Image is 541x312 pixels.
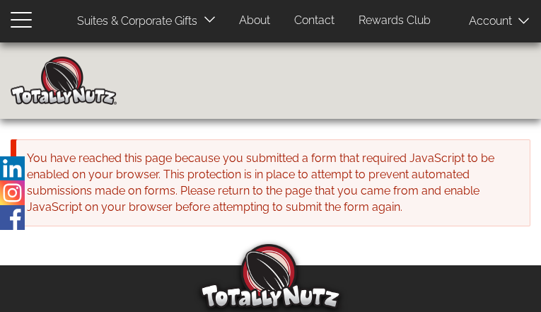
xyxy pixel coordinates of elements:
a: Contact [284,7,345,35]
div: You have reached this page because you submitted a form that required JavaScript to be enabled on... [16,139,530,226]
img: Home [11,57,117,105]
a: About [228,7,281,35]
img: Totally Nutz Logo [200,244,342,308]
a: Rewards Club [348,7,441,35]
a: Suites & Corporate Gifts [66,8,202,35]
